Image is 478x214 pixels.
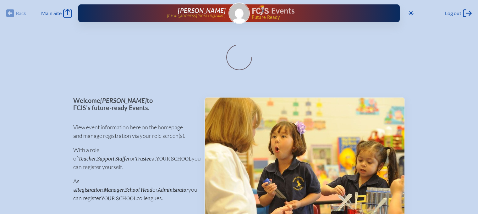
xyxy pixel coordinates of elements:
[73,97,194,111] p: Welcome to FCIS’s future-ready Events.
[41,9,72,18] a: Main Site
[178,7,226,14] span: [PERSON_NAME]
[73,123,194,140] p: View event information here on the homepage and manage registration via your role screen(s).
[445,10,461,16] span: Log out
[228,3,250,24] a: Gravatar
[125,187,152,193] span: School Head
[73,177,194,202] p: As a , or you can register colleagues.
[97,156,130,162] span: Support Staffer
[101,195,137,201] span: your school
[252,5,380,20] div: FCIS Events — Future ready
[100,97,147,104] span: [PERSON_NAME]
[229,3,249,23] img: Gravatar
[135,156,151,162] span: Trustee
[73,146,194,171] p: With a role of , or at you can register yourself.
[156,156,192,162] span: your school
[167,14,226,18] p: [EMAIL_ADDRESS][DOMAIN_NAME]
[41,10,62,16] span: Main Site
[98,7,226,20] a: [PERSON_NAME][EMAIL_ADDRESS][DOMAIN_NAME]
[252,15,380,20] span: Future Ready
[76,187,124,193] span: Registration Manager
[78,156,96,162] span: Teacher
[158,187,188,193] span: Administrator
